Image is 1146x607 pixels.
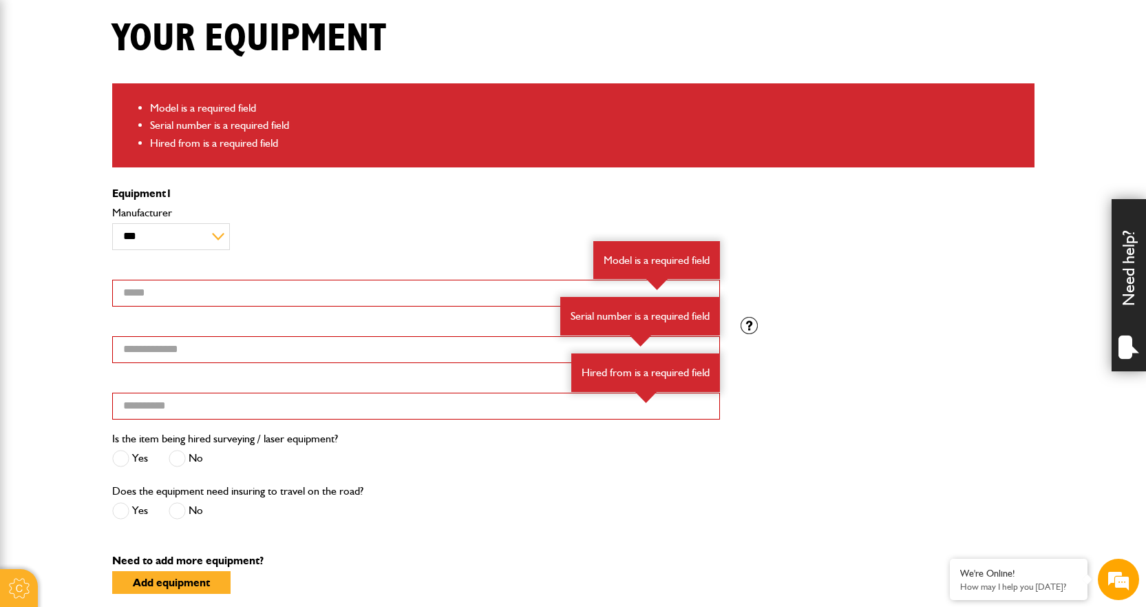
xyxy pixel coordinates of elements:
[960,582,1077,592] p: How may I help you today?
[166,187,172,200] span: 1
[1112,199,1146,371] div: Need help?
[630,336,651,347] img: error-box-arrow.svg
[571,353,720,392] div: Hired from is a required field
[560,297,720,336] div: Serial number is a required field
[169,502,203,519] label: No
[112,207,720,218] label: Manufacturer
[112,571,231,594] button: Add equipment
[112,433,338,444] label: Is the item being hired surveying / laser equipment?
[150,134,1024,152] li: Hired from is a required field
[150,99,1024,117] li: Model is a required field
[150,116,1024,134] li: Serial number is a required field
[593,241,720,280] div: Model is a required field
[635,392,657,403] img: error-box-arrow.svg
[112,502,148,519] label: Yes
[112,486,363,497] label: Does the equipment need insuring to travel on the road?
[646,279,668,290] img: error-box-arrow.svg
[112,188,720,199] p: Equipment
[112,555,1034,566] p: Need to add more equipment?
[169,450,203,467] label: No
[960,568,1077,579] div: We're Online!
[112,16,386,62] h1: Your equipment
[112,450,148,467] label: Yes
